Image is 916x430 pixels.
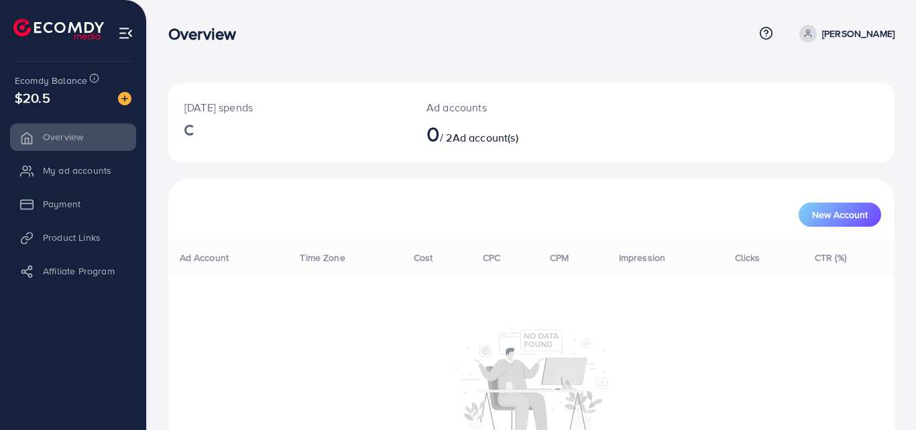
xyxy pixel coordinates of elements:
p: [PERSON_NAME] [822,25,895,42]
img: logo [13,19,104,40]
h2: / 2 [426,121,576,146]
span: Ecomdy Balance [15,74,87,87]
img: image [118,92,131,105]
button: New Account [799,203,881,227]
span: $20.5 [15,88,50,107]
a: [PERSON_NAME] [794,25,895,42]
h3: Overview [168,24,247,44]
span: 0 [426,118,440,149]
span: New Account [812,210,868,219]
p: Ad accounts [426,99,576,115]
img: menu [118,25,133,41]
p: [DATE] spends [184,99,394,115]
span: Ad account(s) [453,130,518,145]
